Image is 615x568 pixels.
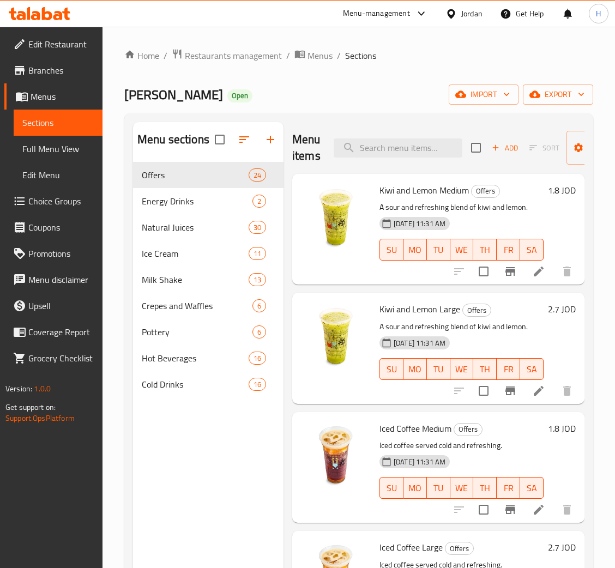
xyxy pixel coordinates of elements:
div: Open [227,89,252,102]
div: Hot Beverages [142,352,249,365]
span: Coverage Report [28,325,94,339]
span: Offers [472,185,499,197]
span: Add item [487,140,522,156]
span: Kiwi and Lemon Medium [379,182,469,198]
span: Get support on: [5,400,56,414]
span: Select section first [522,140,566,156]
img: Kiwi and Lemon Medium [301,183,371,252]
span: Choice Groups [28,195,94,208]
a: Edit menu item [532,384,545,397]
span: Energy Drinks [142,195,252,208]
img: Kiwi and Lemon Large [301,301,371,371]
a: Edit Menu [14,162,102,188]
span: WE [455,242,469,258]
button: WE [450,358,474,380]
button: TU [427,477,450,499]
span: Menu disclaimer [28,273,94,286]
span: [DATE] 11:31 AM [389,338,450,348]
span: FR [501,242,516,258]
span: 1.0.0 [34,382,51,396]
a: Sections [14,110,102,136]
h6: 2.7 JOD [548,540,576,555]
div: Natural Juices [142,221,249,234]
span: 6 [253,301,266,311]
div: Cold Drinks16 [133,371,284,397]
div: Natural Juices30 [133,214,284,240]
button: SA [520,358,544,380]
span: Pottery [142,325,252,339]
div: Offers [445,542,474,555]
span: Select to update [472,379,495,402]
span: TU [431,361,446,377]
span: Full Menu View [22,142,94,155]
nav: Menu sections [133,158,284,402]
a: Coupons [4,214,102,240]
span: SU [384,242,399,258]
button: FR [497,239,520,261]
span: SA [524,361,539,377]
button: TH [473,477,497,499]
p: A sour and refreshing blend of kiwi and lemon. [379,320,544,334]
h6: 2.7 JOD [548,301,576,317]
span: Edit Restaurant [28,38,94,51]
div: Hot Beverages16 [133,345,284,371]
span: Select section [465,136,487,159]
div: Jordan [461,8,483,20]
a: Menu disclaimer [4,267,102,293]
span: Sections [345,49,376,62]
span: Select to update [472,260,495,283]
span: 16 [249,353,266,364]
div: items [249,168,266,182]
button: Add [487,140,522,156]
div: items [249,247,266,260]
span: SA [524,480,539,496]
button: TU [427,358,450,380]
button: MO [403,239,427,261]
button: import [449,84,518,105]
span: SU [384,361,399,377]
span: Cold Drinks [142,378,249,391]
a: Edit Restaurant [4,31,102,57]
button: delete [554,497,580,523]
span: TU [431,242,446,258]
span: Branches [28,64,94,77]
span: TH [478,242,492,258]
div: Milk Shake13 [133,267,284,293]
div: Pottery6 [133,319,284,345]
div: items [249,221,266,234]
span: 16 [249,379,266,390]
a: Menus [294,49,333,63]
a: Edit menu item [532,503,545,516]
span: Iced Coffee Medium [379,420,451,437]
span: Offers [454,423,482,436]
h6: 1.8 JOD [548,183,576,198]
span: 6 [253,327,266,337]
div: Offers [454,423,483,436]
span: Grocery Checklist [28,352,94,365]
span: Iced Coffee Large [379,539,443,555]
button: MO [403,358,427,380]
span: Edit Menu [22,168,94,182]
a: Choice Groups [4,188,102,214]
span: Restaurants management [185,49,282,62]
a: Upsell [4,293,102,319]
span: [PERSON_NAME] [124,82,223,107]
span: Milk Shake [142,273,249,286]
button: delete [554,258,580,285]
span: export [532,88,584,101]
button: WE [450,477,474,499]
span: Promotions [28,247,94,260]
span: Offers [463,304,491,317]
a: Grocery Checklist [4,345,102,371]
div: Menu-management [343,7,410,20]
span: Select all sections [208,128,231,151]
button: TH [473,358,497,380]
span: 13 [249,275,266,285]
a: Full Menu View [14,136,102,162]
button: SU [379,239,403,261]
button: Add section [257,126,284,153]
li: / [164,49,167,62]
div: Energy Drinks2 [133,188,284,214]
span: Version: [5,382,32,396]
